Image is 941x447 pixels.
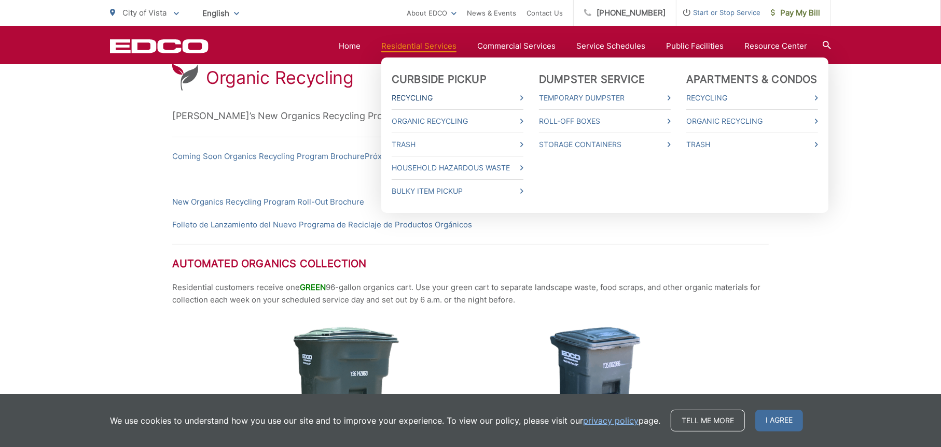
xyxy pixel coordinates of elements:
[539,73,645,85] a: Dumpster Service
[671,410,745,431] a: Tell me more
[666,40,724,52] a: Public Facilities
[381,40,456,52] a: Residential Services
[392,92,523,104] a: Recycling
[539,138,671,151] a: Storage Containers
[686,115,818,127] a: Organic Recycling
[206,67,354,88] h1: Organic Recycling
[527,7,563,19] a: Contact Us
[392,185,523,197] a: Bulky Item Pickup
[365,150,640,163] a: Próximamente – Folleto del Programa de Reciclaje de Productos Orgánicos
[122,8,167,18] span: City of Vista
[195,4,247,22] span: English
[172,257,769,270] h2: Automated Organics Collection
[407,7,456,19] a: About EDCO
[467,7,516,19] a: News & Events
[392,138,523,151] a: Trash
[172,108,769,124] p: [PERSON_NAME]’s New Organics Recycling Program will Collect Food Scraps and Yard Waste Mixed Toge...
[172,150,365,163] a: Coming Soon Organics Recycling Program Brochure
[172,281,769,306] p: Residential customers receive one 96-gallon organics cart. Use your green cart to separate landsc...
[392,73,487,85] a: Curbside Pickup
[686,138,818,151] a: Trash
[539,115,671,127] a: Roll-Off Boxes
[172,196,364,208] a: New Organics Recycling Program Roll-Out Brochure
[300,282,326,292] span: GREEN
[576,40,645,52] a: Service Schedules
[755,410,803,431] span: I agree
[686,92,818,104] a: Recycling
[583,414,639,427] a: privacy policy
[172,219,472,231] a: Folleto de Lanzamiento del Nuevo Programa de Reciclaje de Productos Orgánicos
[477,40,556,52] a: Commercial Services
[110,39,209,53] a: EDCD logo. Return to the homepage.
[686,73,818,85] a: Apartments & Condos
[771,7,820,19] span: Pay My Bill
[744,40,807,52] a: Resource Center
[539,92,671,104] a: Temporary Dumpster
[110,414,660,427] p: We use cookies to understand how you use our site and to improve your experience. To view our pol...
[392,115,523,127] a: Organic Recycling
[392,162,523,174] a: Household Hazardous Waste
[339,40,361,52] a: Home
